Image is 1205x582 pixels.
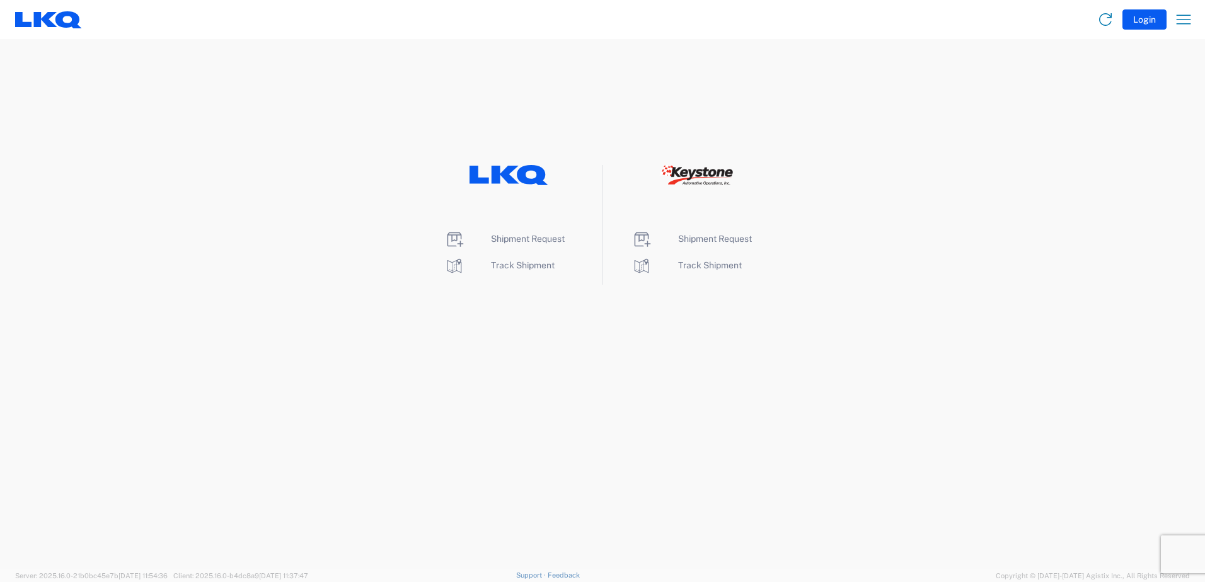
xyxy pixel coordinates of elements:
span: Client: 2025.16.0-b4dc8a9 [173,572,308,579]
a: Track Shipment [444,260,555,270]
a: Feedback [548,571,580,579]
span: Track Shipment [491,260,555,270]
span: [DATE] 11:37:47 [259,572,308,579]
span: Track Shipment [678,260,742,270]
a: Support [516,571,548,579]
span: Server: 2025.16.0-21b0bc45e7b [15,572,168,579]
button: Login [1122,9,1167,30]
span: [DATE] 11:54:36 [118,572,168,579]
a: Track Shipment [631,260,742,270]
span: Copyright © [DATE]-[DATE] Agistix Inc., All Rights Reserved [996,570,1190,581]
a: Shipment Request [631,234,752,244]
span: Shipment Request [678,234,752,244]
a: Shipment Request [444,234,565,244]
span: Shipment Request [491,234,565,244]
